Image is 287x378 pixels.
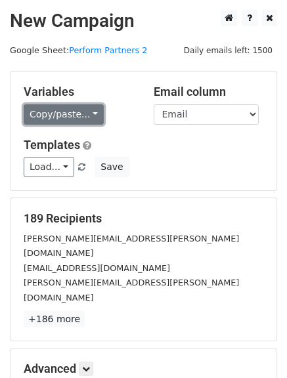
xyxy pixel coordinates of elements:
button: Save [95,157,129,177]
iframe: Chat Widget [221,315,287,378]
small: [PERSON_NAME][EMAIL_ADDRESS][PERSON_NAME][DOMAIN_NAME] [24,234,239,259]
a: Perform Partners 2 [69,45,147,55]
h5: Advanced [24,362,263,376]
a: Copy/paste... [24,104,104,125]
small: [PERSON_NAME][EMAIL_ADDRESS][PERSON_NAME][DOMAIN_NAME] [24,278,239,303]
small: Google Sheet: [10,45,147,55]
small: [EMAIL_ADDRESS][DOMAIN_NAME] [24,263,170,273]
a: Load... [24,157,74,177]
h5: 189 Recipients [24,211,263,226]
span: Daily emails left: 1500 [179,43,277,58]
h5: Variables [24,85,134,99]
a: Templates [24,138,80,152]
a: +186 more [24,311,85,327]
h5: Email column [154,85,264,99]
a: Daily emails left: 1500 [179,45,277,55]
h2: New Campaign [10,10,277,32]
